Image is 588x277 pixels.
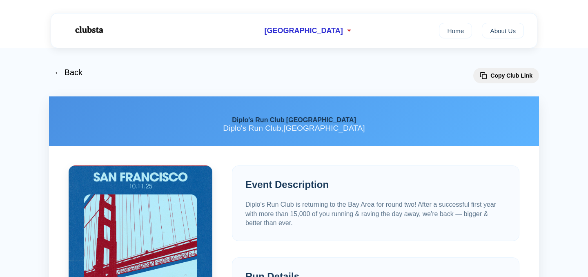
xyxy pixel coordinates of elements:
[64,20,113,40] img: Logo
[62,124,526,133] p: Diplo's Run Club , [GEOGRAPHIC_DATA]
[482,23,524,38] a: About Us
[439,23,472,38] a: Home
[49,63,87,82] button: ← Back
[245,200,506,228] p: Diplo's Run Club is returning to the Bay Area for round two! After a successful first year with m...
[264,27,343,35] span: [GEOGRAPHIC_DATA]
[62,116,526,124] h1: Diplo's Run Club [GEOGRAPHIC_DATA]
[490,72,532,79] span: Copy Club Link
[245,179,506,190] h2: Event Description
[473,68,539,83] button: Copy Club Link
